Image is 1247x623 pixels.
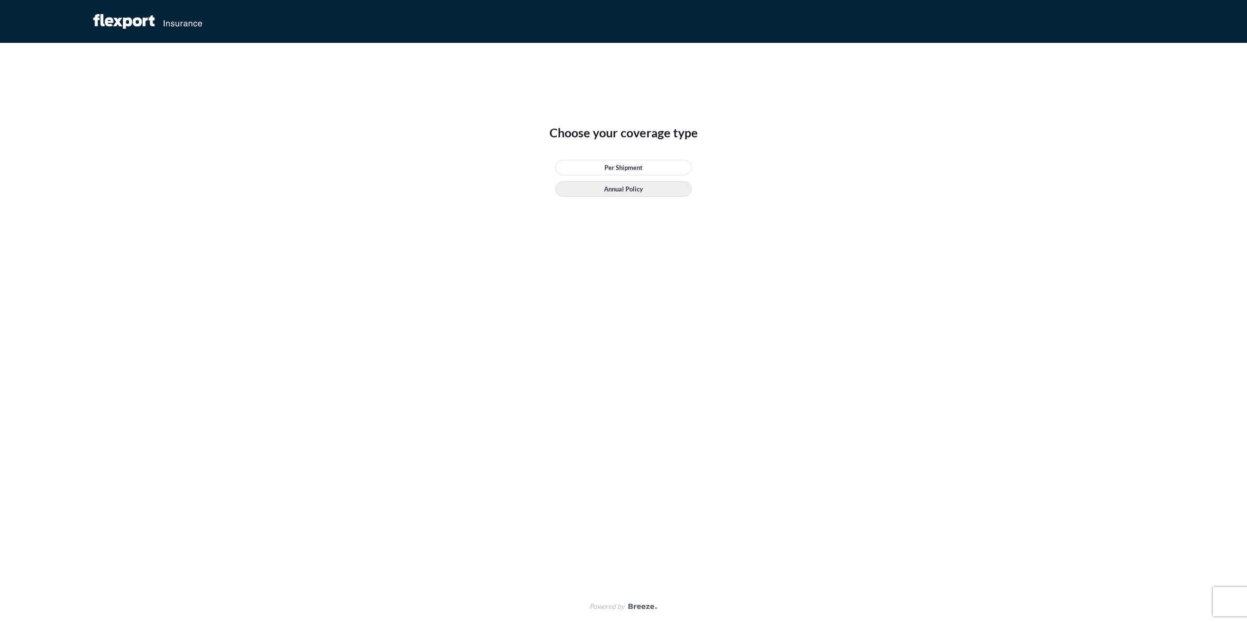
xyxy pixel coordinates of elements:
[555,181,692,197] a: Annual Policy
[604,184,643,194] p: Annual Policy
[549,125,698,140] span: Choose your coverage type
[555,160,692,175] a: Per Shipment
[589,602,624,611] span: Powered by
[605,163,642,172] p: Per Shipment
